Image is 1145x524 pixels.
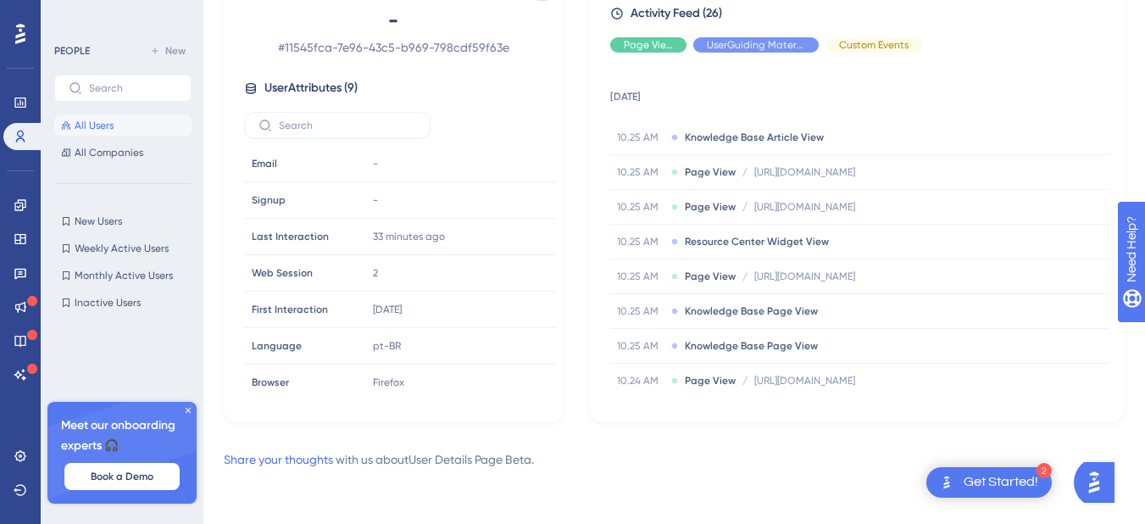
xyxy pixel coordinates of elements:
span: User Attributes ( 9 ) [264,78,358,98]
div: with us about User Details Page Beta . [224,449,534,470]
button: All Users [54,115,192,136]
span: All Companies [75,146,143,159]
span: [URL][DOMAIN_NAME] [754,200,855,214]
span: New Users [75,215,122,228]
span: Language [252,339,302,353]
span: Page View [685,270,736,283]
span: [URL][DOMAIN_NAME] [754,165,855,179]
span: Monthly Active Users [75,269,173,282]
input: Search [89,82,177,94]
span: - [373,157,378,170]
span: / [742,165,748,179]
span: - [373,193,378,207]
span: Email [252,157,277,170]
span: 10.25 AM [617,270,664,283]
div: Open Get Started! checklist, remaining modules: 2 [926,467,1052,498]
div: 2 [1037,463,1052,478]
span: 2 [373,266,378,280]
span: UserGuiding Material [707,38,805,52]
a: Share your thoughts [224,453,333,466]
button: All Companies [54,142,192,163]
span: 10.25 AM [617,131,664,144]
span: 10.25 AM [617,235,664,248]
span: Firefox [373,376,404,389]
button: New Users [54,211,192,231]
span: Web Session [252,266,313,280]
span: - [244,7,542,34]
span: pt-BR [373,339,401,353]
span: Book a Demo [91,470,153,483]
span: Knowledge Base Article View [685,131,824,144]
span: Knowledge Base Page View [685,304,818,318]
span: Inactive Users [75,296,141,309]
img: launcher-image-alternative-text [937,472,957,493]
input: Search [279,120,416,131]
span: Page View [685,165,736,179]
span: Page View [685,374,736,387]
time: [DATE] [373,304,402,315]
span: Page View [685,200,736,214]
button: New [144,41,192,61]
span: / [742,200,748,214]
span: Last Interaction [252,230,329,243]
span: Knowledge Base Page View [685,339,818,353]
span: Meet our onboarding experts 🎧 [61,415,183,456]
span: All Users [75,119,114,132]
button: Book a Demo [64,463,180,490]
td: [DATE] [610,66,1109,120]
span: Browser [252,376,289,389]
span: Signup [252,193,286,207]
button: Weekly Active Users [54,238,192,259]
span: Need Help? [40,4,106,25]
span: Page View [624,38,673,52]
span: Resource Center Widget View [685,235,829,248]
span: 10.24 AM [617,374,664,387]
button: Inactive Users [54,293,192,313]
span: / [742,374,748,387]
span: / [742,270,748,283]
span: [URL][DOMAIN_NAME] [754,374,855,387]
span: 10.25 AM [617,304,664,318]
span: New [165,44,186,58]
div: PEOPLE [54,44,90,58]
span: Weekly Active Users [75,242,169,255]
span: [URL][DOMAIN_NAME] [754,270,855,283]
span: 10.25 AM [617,339,664,353]
button: Monthly Active Users [54,265,192,286]
span: # 11545fca-7e96-43c5-b969-798cdf59f63e [244,37,542,58]
iframe: UserGuiding AI Assistant Launcher [1074,457,1125,508]
span: First Interaction [252,303,328,316]
div: Get Started! [964,473,1038,492]
span: 10.25 AM [617,200,664,214]
span: 10.25 AM [617,165,664,179]
span: Activity Feed (26) [631,3,722,24]
time: 33 minutes ago [373,231,445,242]
span: Custom Events [839,38,909,52]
